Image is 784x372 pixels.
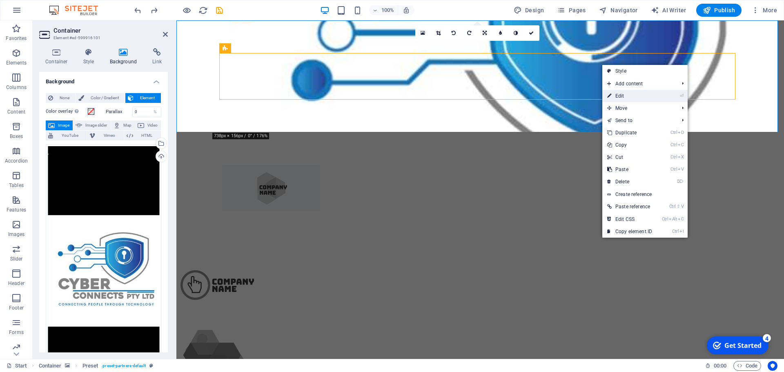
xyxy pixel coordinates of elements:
[136,131,158,140] span: HTML
[602,78,675,90] span: Add content
[87,93,122,103] span: Color / Gradient
[7,109,25,115] p: Content
[6,84,27,91] p: Columns
[73,120,110,130] button: Image slider
[56,131,84,140] span: YouTube
[651,6,686,14] span: AI Writer
[670,130,677,135] i: Ctrl
[678,130,684,135] i: D
[39,361,62,371] span: Click to select. Double-click to edit
[679,229,684,234] i: I
[602,114,675,127] a: Send to
[602,188,688,200] a: Create reference
[670,154,677,160] i: Ctrl
[87,131,123,140] button: Vimeo
[198,5,208,15] button: reload
[669,216,677,222] i: Alt
[9,329,24,336] p: Forms
[6,60,27,66] p: Elements
[98,131,121,140] span: Vimeo
[46,120,73,130] button: Image
[10,256,23,262] p: Slider
[85,120,108,130] span: Image slider
[477,25,493,41] a: Change orientation
[677,204,680,209] i: ⇧
[403,7,410,14] i: On resize automatically adjust zoom level to fit chosen device.
[2,3,64,21] div: Get Started 4 items remaining, 20% complete
[381,5,394,15] h6: 100%
[602,90,657,102] a: ⏎Edit
[57,120,70,130] span: Image
[125,93,161,103] button: Element
[599,6,638,14] span: Navigator
[10,133,23,140] p: Boxes
[514,6,544,14] span: Design
[77,48,104,65] h4: Style
[462,25,477,41] a: Rotate right 90°
[648,4,690,17] button: AI Writer
[768,361,777,371] button: Usercentrics
[149,5,159,15] button: redo
[557,6,586,14] span: Pages
[9,182,24,189] p: Tables
[149,363,153,368] i: This element is a customizable preset
[46,131,87,140] button: YouTube
[554,4,589,17] button: Pages
[135,120,161,130] button: Video
[602,225,657,238] a: CtrlICopy element ID
[602,151,657,163] a: CtrlXCut
[678,167,684,172] i: V
[737,361,757,371] span: Code
[147,120,158,130] span: Video
[8,280,24,287] p: Header
[133,6,143,15] i: Undo: Change image (Ctrl+Z)
[680,93,684,98] i: ⏎
[182,5,192,15] button: Click here to leave preview mode and continue editing
[596,4,641,17] button: Navigator
[8,231,25,238] p: Images
[748,4,780,17] button: More
[705,361,727,371] h6: Session time
[146,48,168,65] h4: Link
[510,4,548,17] div: Design (Ctrl+Alt+Y)
[111,120,135,130] button: Map
[53,27,168,34] h2: Container
[39,72,168,87] h4: Background
[5,158,28,164] p: Accordion
[524,25,539,41] a: Confirm ( Ctrl ⏎ )
[602,213,657,225] a: CtrlAltCEdit CSS
[602,127,657,139] a: CtrlDDuplicate
[751,6,777,14] span: More
[602,139,657,151] a: CtrlCCopy
[602,163,657,176] a: CtrlVPaste
[508,25,524,41] a: Greyscale
[20,8,57,17] div: Get Started
[214,5,224,15] button: save
[133,5,143,15] button: undo
[149,6,159,15] i: Redo: Change image alignment (Ctrl+Y, ⌘+Y)
[678,154,684,160] i: X
[56,93,73,103] span: None
[149,107,161,117] div: %
[510,4,548,17] button: Design
[124,131,161,140] button: HTML
[46,93,76,103] button: None
[104,48,147,65] h4: Background
[714,361,726,371] span: 00 00
[681,204,684,209] i: V
[669,204,676,209] i: Ctrl
[215,6,224,15] i: Save (Ctrl+S)
[733,361,761,371] button: Code
[53,34,151,42] h3: Element #ed-599916101
[369,5,398,15] button: 100%
[703,6,735,14] span: Publish
[106,109,132,114] label: Parallax
[58,1,67,9] div: 4
[678,142,684,147] i: C
[9,305,24,311] p: Footer
[101,361,146,371] span: . preset-partners-default
[672,229,679,234] i: Ctrl
[47,5,108,15] img: Editor Logo
[446,25,462,41] a: Rotate left 90°
[122,120,132,130] span: Map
